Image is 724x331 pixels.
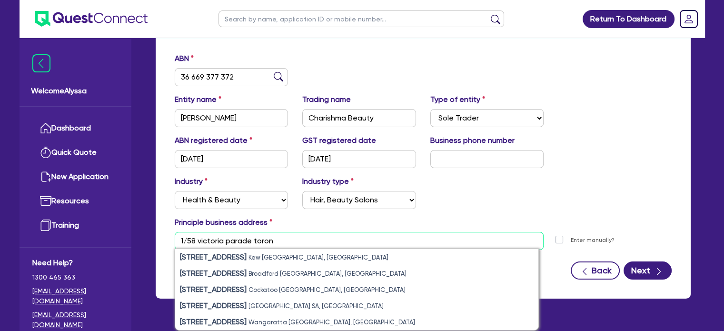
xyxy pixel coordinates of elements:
[35,11,148,27] img: quest-connect-logo-blue
[624,261,672,280] button: Next
[32,116,119,140] a: Dashboard
[302,94,351,105] label: Trading name
[302,135,376,146] label: GST registered date
[180,252,247,261] strong: [STREET_ADDRESS]
[180,269,247,278] strong: [STREET_ADDRESS]
[32,189,119,213] a: Resources
[32,286,119,306] a: [EMAIL_ADDRESS][DOMAIN_NAME]
[302,150,416,168] input: DD / MM / YYYY
[32,165,119,189] a: New Application
[175,217,272,228] label: Principle business address
[571,236,615,245] label: Enter manually?
[180,317,247,326] strong: [STREET_ADDRESS]
[32,213,119,238] a: Training
[175,135,252,146] label: ABN registered date
[40,171,51,182] img: new-application
[40,147,51,158] img: quick-quote
[175,94,221,105] label: Entity name
[248,270,407,277] small: Broadford [GEOGRAPHIC_DATA], [GEOGRAPHIC_DATA]
[40,195,51,207] img: resources
[430,94,485,105] label: Type of entity
[175,150,288,168] input: DD / MM / YYYY
[274,72,283,81] img: abn-lookup icon
[248,302,384,310] small: [GEOGRAPHIC_DATA] SA, [GEOGRAPHIC_DATA]
[302,176,354,187] label: Industry type
[248,319,415,326] small: Wangaratta [GEOGRAPHIC_DATA], [GEOGRAPHIC_DATA]
[175,53,194,64] label: ABN
[218,10,504,27] input: Search by name, application ID or mobile number...
[32,257,119,269] span: Need Help?
[583,10,674,28] a: Return To Dashboard
[180,301,247,310] strong: [STREET_ADDRESS]
[175,176,208,187] label: Industry
[180,285,247,294] strong: [STREET_ADDRESS]
[32,272,119,282] span: 1300 465 363
[32,310,119,330] a: [EMAIL_ADDRESS][DOMAIN_NAME]
[248,286,406,293] small: Cockatoo [GEOGRAPHIC_DATA], [GEOGRAPHIC_DATA]
[31,85,120,97] span: Welcome Alyssa
[430,135,515,146] label: Business phone number
[40,220,51,231] img: training
[32,140,119,165] a: Quick Quote
[248,254,388,261] small: Kew [GEOGRAPHIC_DATA], [GEOGRAPHIC_DATA]
[571,261,620,280] button: Back
[676,7,701,31] a: Dropdown toggle
[32,54,50,72] img: icon-menu-close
